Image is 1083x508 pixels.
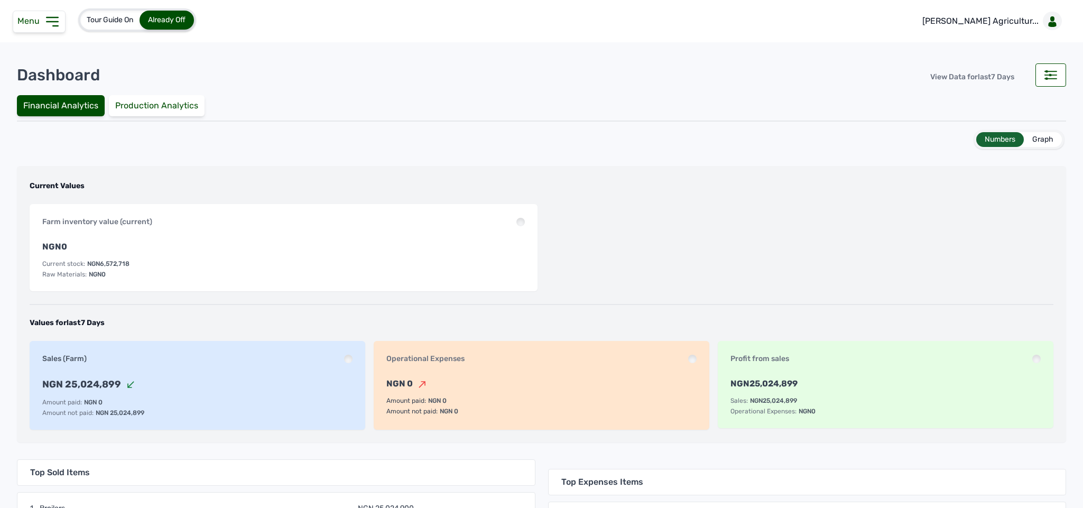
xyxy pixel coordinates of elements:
div: Current Values [30,181,1053,191]
div: NGN 0 [428,396,447,405]
div: Profit from sales [730,354,789,364]
a: [PERSON_NAME] Agricultur... [914,6,1066,36]
div: Production Analytics [109,95,205,116]
div: 25,024,899 [750,396,797,405]
div: Top Expenses Items [561,476,643,488]
div: Operational Expenses [386,354,465,364]
span: 25,024,899 [749,378,798,389]
div: View Data for 7 Days [922,66,1023,89]
span: NGN 25,024,899 [42,377,121,392]
div: Sales (Farm) [42,354,87,364]
div: Numbers [976,132,1024,147]
span: NGN [89,271,101,278]
span: NGN [750,397,763,404]
span: NGN [799,408,811,415]
span: Menu [17,16,44,26]
span: NGN 0 [386,377,413,390]
div: Operational Expenses: [730,407,797,415]
div: Graph [1024,132,1062,147]
div: NGN 0 [84,398,103,407]
div: 0 [89,270,106,279]
div: Amount not paid: [42,409,94,417]
div: 6,572,718 [87,260,129,268]
span: last [67,318,81,327]
div: Sales: [730,396,748,405]
div: Amount paid: [42,398,82,407]
div: Current stock: [42,260,85,268]
div: Financial Analytics [17,95,105,116]
span: Tour Guide On [87,15,133,24]
span: NGN [730,377,798,390]
div: Raw Materials: [42,270,87,279]
div: Amount paid: [386,396,426,405]
div: Farm inventory value (current) [42,217,152,227]
div: Dashboard [17,66,100,85]
span: 0 [61,242,67,252]
span: NGN [42,241,67,253]
div: NGN 25,024,899 [96,409,144,417]
div: Values for 7 Days [30,318,1053,328]
p: [PERSON_NAME] Agricultur... [922,15,1039,27]
div: 0 [799,407,816,415]
div: Amount not paid: [386,407,438,415]
span: last [978,72,991,81]
div: NGN 0 [440,407,458,415]
span: Already Off [148,15,186,24]
span: NGN [87,260,100,267]
div: Top Sold Items [30,466,90,479]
